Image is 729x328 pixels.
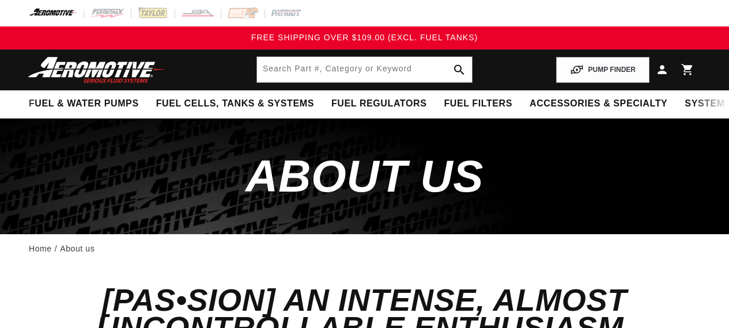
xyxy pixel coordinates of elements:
[251,33,478,42] span: FREE SHIPPING OVER $109.00 (EXCL. FUEL TANKS)
[60,242,95,255] a: About us
[331,98,426,110] span: Fuel Regulators
[323,90,435,117] summary: Fuel Regulators
[25,56,169,83] img: Aeromotive
[530,98,667,110] span: Accessories & Specialty
[556,57,649,83] button: PUMP FINDER
[156,98,314,110] span: Fuel Cells, Tanks & Systems
[29,98,139,110] span: Fuel & Water Pumps
[20,90,148,117] summary: Fuel & Water Pumps
[447,57,472,82] button: search button
[521,90,676,117] summary: Accessories & Specialty
[29,242,52,255] a: Home
[148,90,323,117] summary: Fuel Cells, Tanks & Systems
[245,151,484,201] span: About us
[257,57,472,82] input: Search by Part Number, Category or Keyword
[444,98,512,110] span: Fuel Filters
[29,242,700,255] nav: breadcrumbs
[435,90,521,117] summary: Fuel Filters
